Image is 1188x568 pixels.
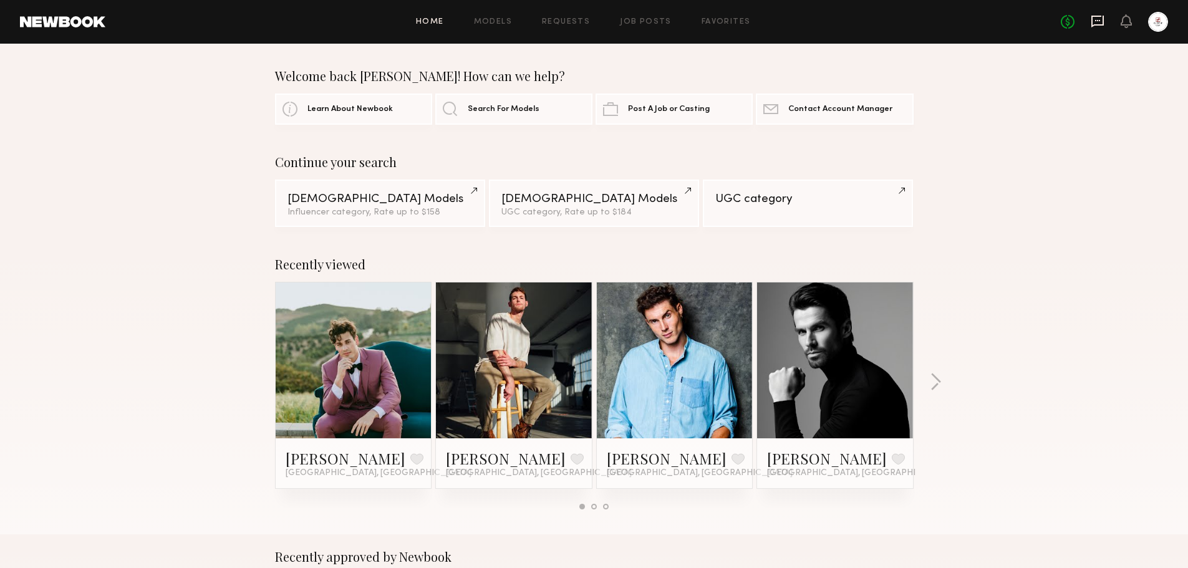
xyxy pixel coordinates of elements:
[435,94,592,125] a: Search For Models
[275,549,914,564] div: Recently approved by Newbook
[468,105,539,113] span: Search For Models
[767,468,953,478] span: [GEOGRAPHIC_DATA], [GEOGRAPHIC_DATA]
[287,208,473,217] div: Influencer category, Rate up to $158
[607,448,727,468] a: [PERSON_NAME]
[715,193,901,205] div: UGC category
[607,468,793,478] span: [GEOGRAPHIC_DATA], [GEOGRAPHIC_DATA]
[767,448,887,468] a: [PERSON_NAME]
[446,448,566,468] a: [PERSON_NAME]
[307,105,393,113] span: Learn About Newbook
[596,94,753,125] a: Post A Job or Casting
[489,180,699,227] a: [DEMOGRAPHIC_DATA] ModelsUGC category, Rate up to $184
[286,448,405,468] a: [PERSON_NAME]
[628,105,710,113] span: Post A Job or Casting
[788,105,892,113] span: Contact Account Manager
[703,180,913,227] a: UGC category
[702,18,751,26] a: Favorites
[474,18,512,26] a: Models
[501,193,687,205] div: [DEMOGRAPHIC_DATA] Models
[275,94,432,125] a: Learn About Newbook
[756,94,913,125] a: Contact Account Manager
[416,18,444,26] a: Home
[542,18,590,26] a: Requests
[620,18,672,26] a: Job Posts
[275,69,914,84] div: Welcome back [PERSON_NAME]! How can we help?
[446,468,632,478] span: [GEOGRAPHIC_DATA], [GEOGRAPHIC_DATA]
[275,257,914,272] div: Recently viewed
[501,208,687,217] div: UGC category, Rate up to $184
[286,468,471,478] span: [GEOGRAPHIC_DATA], [GEOGRAPHIC_DATA]
[275,180,485,227] a: [DEMOGRAPHIC_DATA] ModelsInfluencer category, Rate up to $158
[287,193,473,205] div: [DEMOGRAPHIC_DATA] Models
[275,155,914,170] div: Continue your search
